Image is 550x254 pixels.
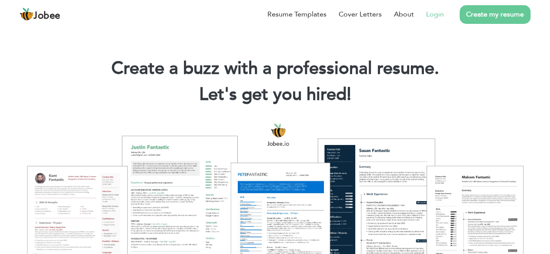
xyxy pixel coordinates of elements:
[13,57,537,80] h1: Create a buzz with a professional resume.
[347,82,351,106] span: |
[242,82,351,106] span: get you hired!
[267,9,327,20] a: Resume Templates
[20,7,60,21] a: Jobee
[426,9,444,20] a: Login
[394,9,414,20] a: About
[20,7,33,21] img: jobee.io
[460,5,530,24] a: Create my resume
[33,11,60,21] span: Jobee
[13,83,537,106] h2: Let's
[339,9,382,20] a: Cover Letters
